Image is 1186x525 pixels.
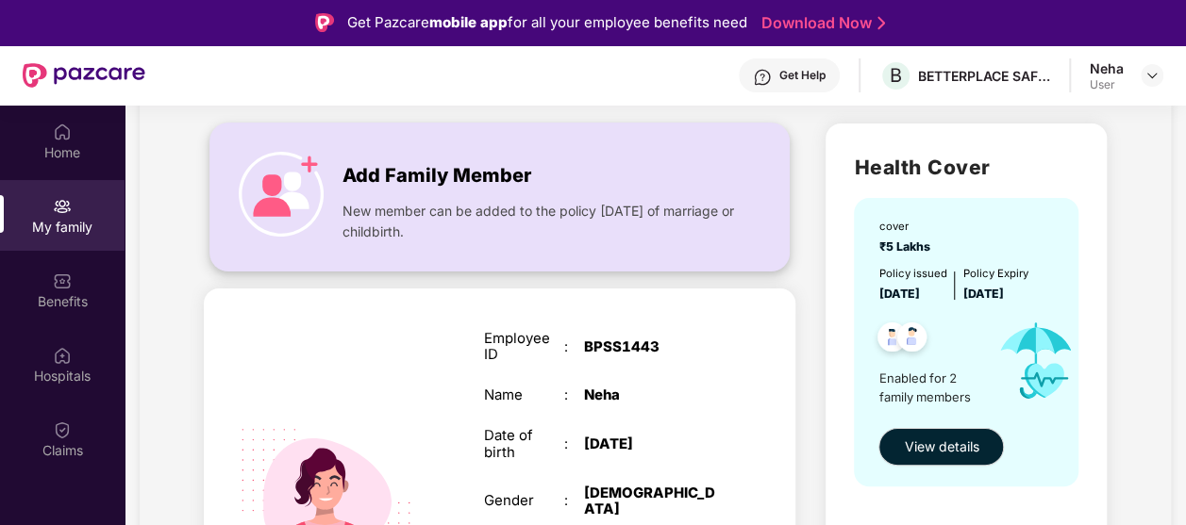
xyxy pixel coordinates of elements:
div: Get Pazcare for all your employee benefits need [347,11,747,34]
strong: mobile app [429,13,508,31]
div: Employee ID [484,331,564,365]
img: svg+xml;base64,PHN2ZyBpZD0iRHJvcGRvd24tMzJ4MzIiIHhtbG5zPSJodHRwOi8vd3d3LnczLm9yZy8yMDAwL3N2ZyIgd2... [1144,68,1160,83]
a: Download Now [761,13,879,33]
div: BETTERPLACE SAFETY SOLUTIONS PRIVATE LIMITED [918,67,1050,85]
div: Neha [584,387,724,404]
div: Gender [484,493,564,510]
span: View details [904,436,978,457]
div: User [1090,77,1124,92]
div: : [563,436,583,453]
div: Neha [1090,59,1124,77]
div: Policy Expiry [962,266,1027,283]
span: Add Family Member [342,161,531,190]
img: icon [983,304,1089,418]
div: : [563,387,583,404]
img: svg+xml;base64,PHN2ZyB4bWxucz0iaHR0cDovL3d3dy53My5vcmcvMjAwMC9zdmciIHdpZHRoPSI0OC45NDMiIGhlaWdodD... [869,317,915,363]
div: cover [878,219,935,236]
span: New member can be added to the policy [DATE] of marriage or childbirth. [342,201,734,242]
div: : [563,339,583,356]
h2: Health Cover [854,152,1078,183]
div: Policy issued [878,266,946,283]
span: [DATE] [878,287,919,301]
div: : [563,493,583,510]
img: Stroke [877,13,885,33]
img: svg+xml;base64,PHN2ZyBpZD0iSG9zcGl0YWxzIiB4bWxucz0iaHR0cDovL3d3dy53My5vcmcvMjAwMC9zdmciIHdpZHRoPS... [53,346,72,365]
img: svg+xml;base64,PHN2ZyBpZD0iQ2xhaW0iIHhtbG5zPSJodHRwOi8vd3d3LnczLm9yZy8yMDAwL3N2ZyIgd2lkdGg9IjIwIi... [53,420,72,439]
span: Enabled for 2 family members [878,369,983,407]
div: BPSS1443 [584,339,724,356]
img: icon [239,152,324,237]
span: ₹5 Lakhs [878,239,935,254]
span: [DATE] [962,287,1003,301]
div: [DATE] [584,436,724,453]
img: svg+xml;base64,PHN2ZyBpZD0iSG9tZSIgeG1sbnM9Imh0dHA6Ly93d3cudzMub3JnLzIwMDAvc3ZnIiB3aWR0aD0iMjAiIG... [53,123,72,141]
div: Name [484,387,564,404]
img: svg+xml;base64,PHN2ZyBpZD0iQmVuZWZpdHMiIHhtbG5zPSJodHRwOi8vd3d3LnczLm9yZy8yMDAwL3N2ZyIgd2lkdGg9Ij... [53,271,72,290]
img: New Pazcare Logo [23,63,145,88]
span: B [890,64,902,87]
button: View details [878,428,1004,466]
img: svg+xml;base64,PHN2ZyB3aWR0aD0iMjAiIGhlaWdodD0iMjAiIHZpZXdCb3g9IjAgMCAyMCAyMCIgZmlsbD0ibm9uZSIgeG... [53,197,72,216]
div: Date of birth [484,428,564,462]
img: svg+xml;base64,PHN2ZyB4bWxucz0iaHR0cDovL3d3dy53My5vcmcvMjAwMC9zdmciIHdpZHRoPSI0OC45NDMiIGhlaWdodD... [889,317,935,363]
img: Logo [315,13,334,32]
div: Get Help [779,68,826,83]
img: svg+xml;base64,PHN2ZyBpZD0iSGVscC0zMngzMiIgeG1sbnM9Imh0dHA6Ly93d3cudzMub3JnLzIwMDAvc3ZnIiB3aWR0aD... [753,68,772,87]
div: [DEMOGRAPHIC_DATA] [584,485,724,519]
